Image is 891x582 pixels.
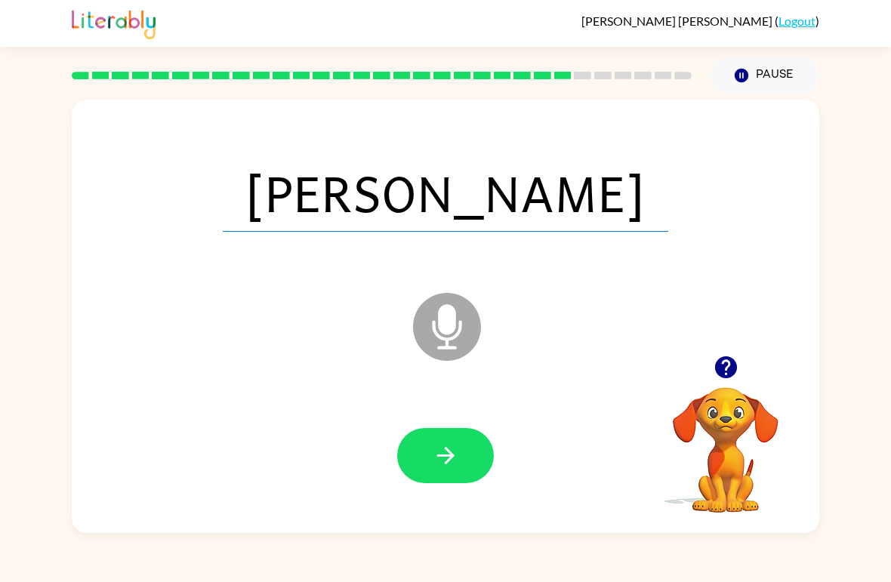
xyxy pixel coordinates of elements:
[223,153,668,232] span: [PERSON_NAME]
[710,58,819,93] button: Pause
[581,14,775,28] span: [PERSON_NAME] [PERSON_NAME]
[581,14,819,28] div: ( )
[72,6,156,39] img: Literably
[650,364,801,515] video: Your browser must support playing .mp4 files to use Literably. Please try using another browser.
[778,14,815,28] a: Logout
